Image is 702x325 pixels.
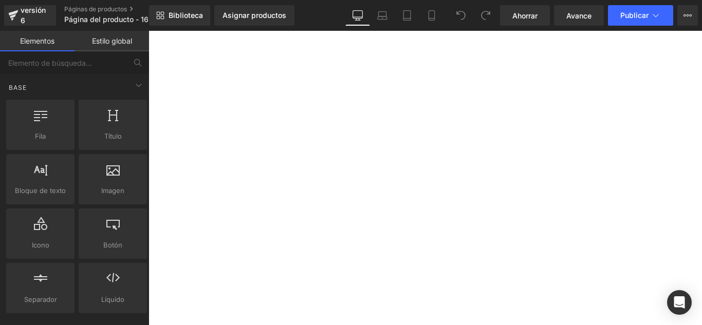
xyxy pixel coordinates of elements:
[620,11,649,20] font: Publicar
[92,36,132,45] font: Estilo global
[395,5,419,26] a: Tableta
[101,186,124,195] font: Imagen
[24,295,57,303] font: Separador
[4,5,56,26] a: versión 6
[20,36,54,45] font: Elementos
[223,11,286,20] font: Asignar productos
[566,11,592,20] font: Avance
[32,241,49,249] font: Icono
[677,5,698,26] button: Más
[169,11,203,20] font: Biblioteca
[667,290,692,315] div: Abrir Intercom Messenger
[35,132,46,140] font: Fila
[554,5,604,26] a: Avance
[370,5,395,26] a: Computadora portátil
[64,15,233,24] font: Página del producto - 16 de septiembre, 13:15:40
[419,5,444,26] a: Móvil
[608,5,673,26] button: Publicar
[21,6,46,25] font: versión 6
[475,5,496,26] button: Rehacer
[345,5,370,26] a: De oficina
[9,84,27,91] font: Base
[64,5,127,13] font: Páginas de productos
[64,5,182,13] a: Páginas de productos
[101,295,124,303] font: Líquido
[103,241,122,249] font: Botón
[512,11,538,20] font: Ahorrar
[149,5,210,26] a: Nueva Biblioteca
[15,186,66,195] font: Bloque de texto
[104,132,122,140] font: Título
[451,5,471,26] button: Deshacer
